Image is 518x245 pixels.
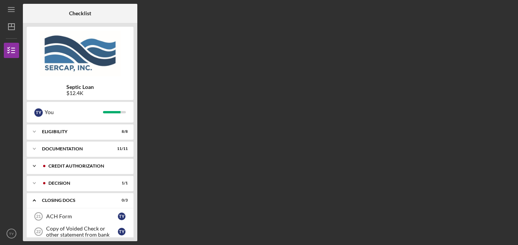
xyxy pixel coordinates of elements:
b: Checklist [69,10,91,16]
img: Product logo [27,31,134,76]
div: 0 / 3 [114,198,128,203]
div: ACH Form [46,213,118,219]
button: TY [4,226,19,241]
a: 22Copy of Voided Check or other statement from bankTY [31,224,130,239]
div: Decision [48,181,109,185]
div: T Y [118,228,125,235]
div: $12.4K [66,90,94,96]
div: Eligibility [42,129,109,134]
div: T Y [118,213,125,220]
div: CLOSING DOCS [42,198,109,203]
tspan: 21 [36,214,41,219]
text: TY [9,232,14,236]
div: Documentation [42,147,109,151]
div: You [45,106,103,119]
b: Septic Loan [66,84,94,90]
div: 1 / 1 [114,181,128,185]
div: Copy of Voided Check or other statement from bank [46,226,118,238]
div: CREDIT AUTHORIZATION [48,164,124,168]
div: 8 / 8 [114,129,128,134]
div: 11 / 11 [114,147,128,151]
a: 21ACH FormTY [31,209,130,224]
tspan: 22 [36,229,41,234]
div: T Y [34,108,43,117]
